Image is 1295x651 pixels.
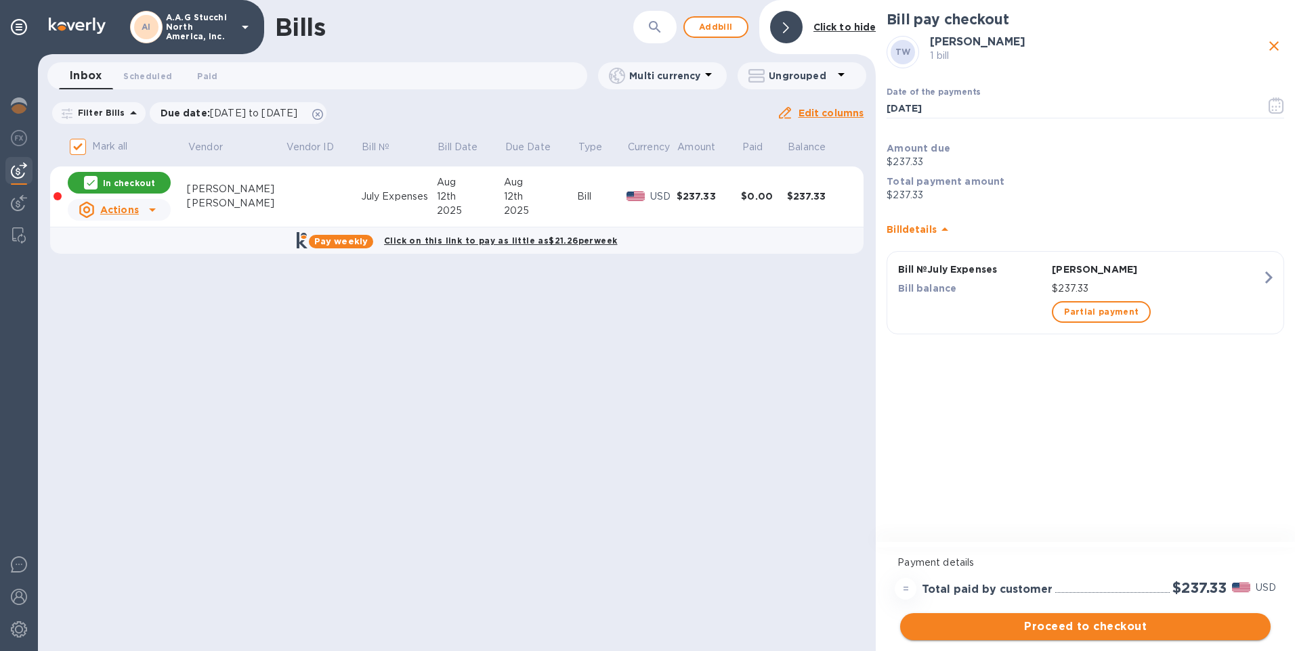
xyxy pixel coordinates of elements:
span: Scheduled [123,69,172,83]
div: $0.00 [741,189,786,203]
b: Click to hide [813,22,876,32]
p: Balance [788,140,826,154]
div: $237.33 [787,189,852,203]
u: Actions [100,204,139,215]
p: In checkout [103,177,155,189]
label: Date of the payments [887,89,980,97]
div: [PERSON_NAME] [187,196,285,210]
div: 12th [437,189,504,204]
p: Due Date [505,140,551,154]
div: 12th [504,189,577,204]
div: $237.33 [677,189,742,203]
span: Type [578,140,620,154]
div: [PERSON_NAME] [187,182,285,196]
div: = [895,578,916,600]
button: close [1264,36,1284,56]
button: Proceed to checkout [900,613,1271,640]
span: Add bill [696,19,736,35]
div: July Expenses [361,189,437,204]
p: Mark all [92,139,127,154]
img: Foreign exchange [11,130,27,146]
p: Currency [628,140,670,154]
h2: $237.33 [1172,579,1227,596]
p: Amount [677,140,715,154]
p: [PERSON_NAME] [1052,263,1262,276]
span: Partial payment [1064,304,1139,320]
span: Paid [742,140,781,154]
span: Bill Date [438,140,495,154]
p: $237.33 [887,155,1284,169]
div: Billdetails [887,208,1284,251]
span: Vendor ID [286,140,352,154]
p: Bill Date [438,140,477,154]
div: Aug [504,175,577,189]
button: Partial payment [1052,301,1151,323]
div: Aug [437,175,504,189]
b: Bill details [887,224,936,235]
img: USD [1232,583,1250,592]
img: Logo [49,18,106,34]
span: Balance [788,140,843,154]
p: USD [1256,581,1276,595]
p: 1 bill [930,49,1264,63]
div: Bill [577,189,627,204]
p: $237.33 [1052,282,1262,296]
b: Amount due [887,143,950,154]
h1: Bills [275,13,325,41]
span: Inbox [70,66,102,85]
p: Filter Bills [72,107,125,118]
h2: Bill pay checkout [887,11,1284,28]
p: Paid [742,140,763,154]
p: USD [650,189,677,204]
div: 2025 [504,204,577,218]
span: Amount [677,140,733,154]
p: A.A.G Stucchi North America, Inc. [166,13,234,41]
span: Due Date [505,140,568,154]
button: Bill №July Expenses[PERSON_NAME]Bill balance$237.33Partial payment [887,251,1284,334]
p: $237.33 [887,188,1284,202]
button: Addbill [683,16,748,38]
p: Vendor [188,140,223,154]
u: Edit columns [799,108,864,118]
p: Vendor ID [286,140,334,154]
p: Ungrouped [769,69,833,83]
h3: Total paid by customer [922,583,1053,596]
div: 2025 [437,204,504,218]
p: Bill № July Expenses [898,263,1046,276]
div: Due date:[DATE] to [DATE] [150,102,327,124]
b: TW [895,47,911,57]
p: Due date : [161,106,305,120]
span: [DATE] to [DATE] [210,108,297,118]
p: Payment details [897,556,1273,570]
span: Proceed to checkout [911,619,1260,635]
span: Paid [197,69,217,83]
b: [PERSON_NAME] [930,35,1025,48]
span: Bill № [362,140,407,154]
span: Vendor [188,140,240,154]
p: Bill balance [898,282,1046,295]
b: Total payment amount [887,176,1004,187]
b: AI [142,22,151,32]
img: USD [627,192,645,201]
p: Type [578,140,603,154]
p: Multi currency [629,69,700,83]
b: Click on this link to pay as little as $21.26 per week [384,235,617,246]
b: Pay weekly [314,236,368,246]
p: Bill № [362,140,389,154]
